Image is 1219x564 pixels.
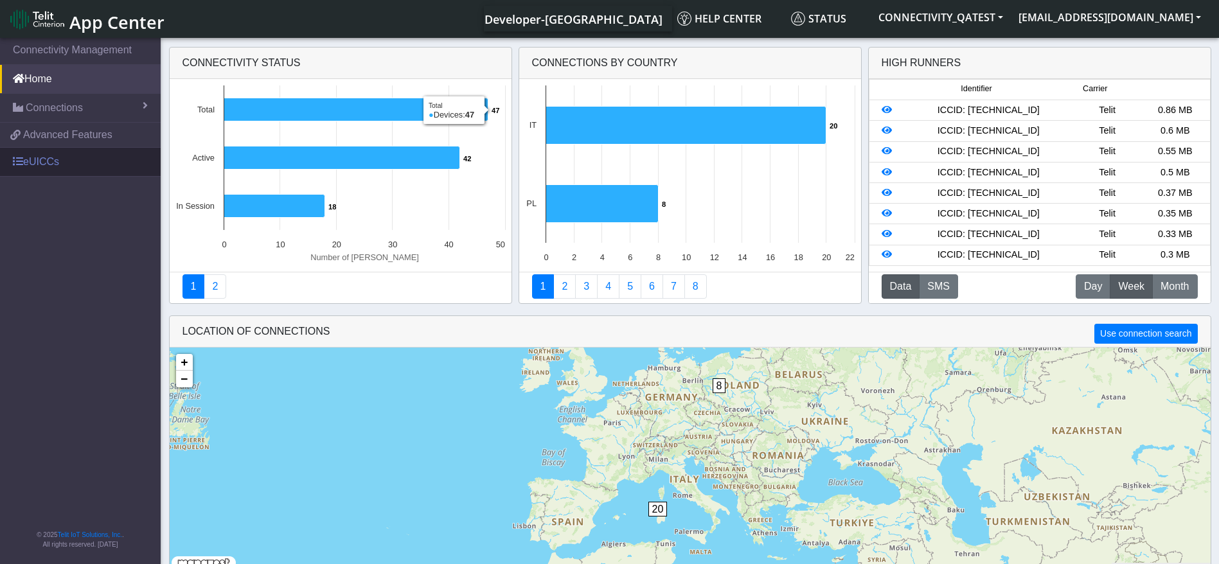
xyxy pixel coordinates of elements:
[882,55,961,71] div: High Runners
[655,252,660,262] text: 8
[10,9,64,30] img: logo-telit-cinterion-gw-new.png
[182,274,499,299] nav: Summary paging
[1073,207,1141,221] div: Telit
[1141,248,1209,262] div: 0.3 MB
[961,83,992,95] span: Identifier
[903,103,1073,118] div: ICCID: [TECHNICAL_ID]
[903,207,1073,221] div: ICCID: [TECHNICAL_ID]
[641,274,663,299] a: 14 Days Trend
[597,274,619,299] a: Connections By Carrier
[444,240,453,249] text: 40
[170,316,1211,348] div: LOCATION OF CONNECTIONS
[791,12,846,26] span: Status
[1073,124,1141,138] div: Telit
[485,12,663,27] span: Developer-[GEOGRAPHIC_DATA]
[1141,145,1209,159] div: 0.55 MB
[903,227,1073,242] div: ICCID: [TECHNICAL_ID]
[575,274,598,299] a: Usage per Country
[794,252,803,262] text: 18
[677,12,761,26] span: Help center
[197,105,214,114] text: Total
[882,274,920,299] button: Data
[1118,279,1144,294] span: Week
[1141,166,1209,180] div: 0.5 MB
[830,122,837,130] text: 20
[903,248,1073,262] div: ICCID: [TECHNICAL_ID]
[544,252,548,262] text: 0
[684,274,707,299] a: Not Connected for 30 days
[526,198,537,208] text: PL
[170,48,512,79] div: Connectivity status
[23,127,112,143] span: Advanced Features
[26,100,83,116] span: Connections
[182,274,205,299] a: Connectivity status
[1076,274,1110,299] button: Day
[1073,166,1141,180] div: Telit
[1073,186,1141,200] div: Telit
[709,252,718,262] text: 12
[648,502,668,516] span: 20
[58,531,122,538] a: Telit IoT Solutions, Inc.
[600,252,604,262] text: 4
[222,240,226,249] text: 0
[765,252,774,262] text: 16
[672,6,786,31] a: Help center
[1152,274,1197,299] button: Month
[1141,124,1209,138] div: 0.6 MB
[1161,279,1189,294] span: Month
[903,186,1073,200] div: ICCID: [TECHNICAL_ID]
[310,252,419,262] text: Number of [PERSON_NAME]
[10,5,163,33] a: App Center
[619,274,641,299] a: Usage by Carrier
[204,274,226,299] a: Deployment status
[388,240,397,249] text: 30
[192,153,215,163] text: Active
[903,145,1073,159] div: ICCID: [TECHNICAL_ID]
[1083,83,1107,95] span: Carrier
[1073,145,1141,159] div: Telit
[532,274,555,299] a: Connections By Country
[463,155,471,163] text: 42
[176,354,193,371] a: Zoom in
[484,6,662,31] a: Your current platform instance
[822,252,831,262] text: 20
[492,107,499,114] text: 47
[176,371,193,387] a: Zoom out
[1141,227,1209,242] div: 0.33 MB
[332,240,341,249] text: 20
[713,378,726,393] span: 8
[1073,248,1141,262] div: Telit
[176,201,215,211] text: In Session
[276,240,285,249] text: 10
[1094,324,1197,344] button: Use connection search
[1073,103,1141,118] div: Telit
[677,12,691,26] img: knowledge.svg
[1073,227,1141,242] div: Telit
[1141,103,1209,118] div: 0.86 MB
[682,252,691,262] text: 10
[1141,186,1209,200] div: 0.37 MB
[663,274,685,299] a: Zero Session
[495,240,504,249] text: 50
[1110,274,1153,299] button: Week
[903,166,1073,180] div: ICCID: [TECHNICAL_ID]
[786,6,871,31] a: Status
[519,48,861,79] div: Connections By Country
[532,274,848,299] nav: Summary paging
[1011,6,1209,29] button: [EMAIL_ADDRESS][DOMAIN_NAME]
[1084,279,1102,294] span: Day
[662,200,666,208] text: 8
[845,252,854,262] text: 22
[903,124,1073,138] div: ICCID: [TECHNICAL_ID]
[791,12,805,26] img: status.svg
[1141,207,1209,221] div: 0.35 MB
[628,252,632,262] text: 6
[738,252,747,262] text: 14
[919,274,958,299] button: SMS
[871,6,1011,29] button: CONNECTIVITY_QATEST
[328,203,336,211] text: 18
[572,252,576,262] text: 2
[529,120,537,130] text: IT
[69,10,165,34] span: App Center
[553,274,576,299] a: Carrier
